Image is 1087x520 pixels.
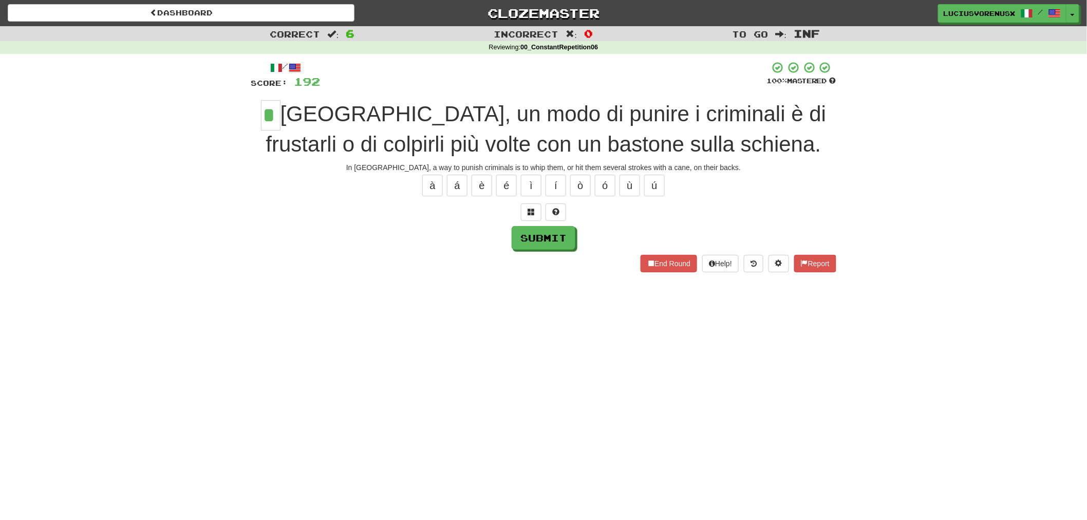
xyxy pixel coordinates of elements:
span: Score: [251,79,288,87]
button: á [447,175,467,196]
span: LuciusVorenusX [944,9,1016,18]
a: LuciusVorenusX / [938,4,1066,23]
span: 6 [346,27,354,40]
button: End Round [641,255,697,272]
button: Report [794,255,836,272]
span: Correct [270,29,321,39]
span: 0 [584,27,593,40]
button: Submit [512,226,575,250]
span: Incorrect [494,29,559,39]
button: í [546,175,566,196]
button: ú [644,175,665,196]
span: 192 [294,75,320,88]
a: Dashboard [8,4,354,22]
a: Clozemaster [370,4,717,22]
div: In [GEOGRAPHIC_DATA], a way to punish criminals is to whip them, or hit them several strokes with... [251,162,836,173]
span: Inf [794,27,820,40]
span: : [328,30,339,39]
button: è [472,175,492,196]
button: à [422,175,443,196]
button: ù [620,175,640,196]
button: Help! [702,255,739,272]
div: / [251,61,320,74]
span: : [566,30,577,39]
button: ì [521,175,541,196]
span: 100 % [766,77,787,85]
button: é [496,175,517,196]
span: / [1038,8,1043,15]
div: Mastered [766,77,836,86]
button: Round history (alt+y) [744,255,763,272]
span: To go [733,29,769,39]
button: Switch sentence to multiple choice alt+p [521,203,541,221]
strong: 00_ConstantRepetition06 [520,44,598,51]
button: Single letter hint - you only get 1 per sentence and score half the points! alt+h [546,203,566,221]
span: : [776,30,787,39]
span: [GEOGRAPHIC_DATA], un modo di punire i criminali è di frustarli o di colpirli più volte con un ba... [266,102,827,156]
button: ó [595,175,615,196]
button: ò [570,175,591,196]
